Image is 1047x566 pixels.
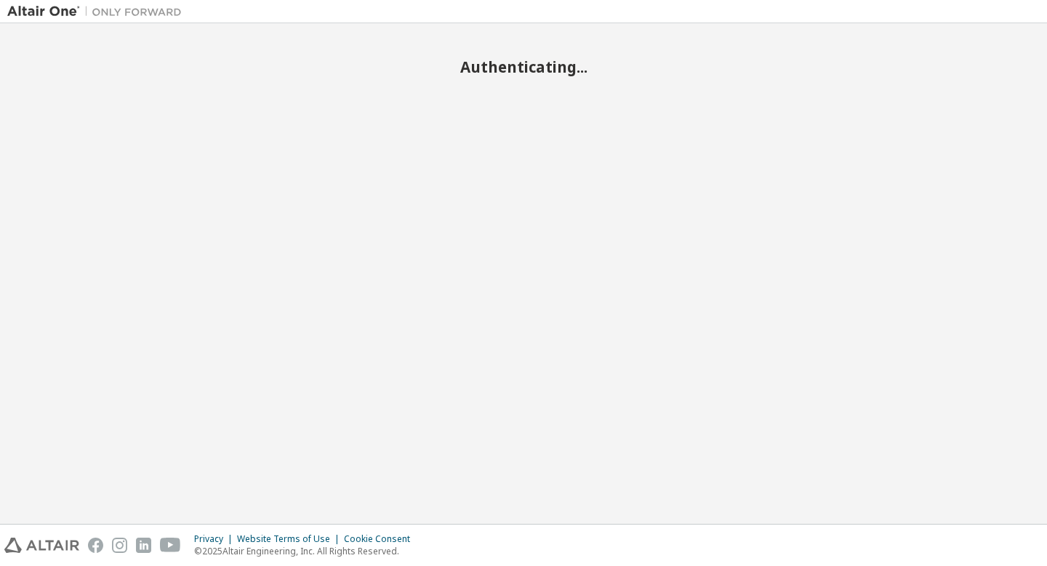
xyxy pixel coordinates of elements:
[194,533,237,545] div: Privacy
[344,533,419,545] div: Cookie Consent
[194,545,419,557] p: © 2025 Altair Engineering, Inc. All Rights Reserved.
[7,4,189,19] img: Altair One
[88,538,103,553] img: facebook.svg
[136,538,151,553] img: linkedin.svg
[112,538,127,553] img: instagram.svg
[7,57,1040,76] h2: Authenticating...
[160,538,181,553] img: youtube.svg
[237,533,344,545] div: Website Terms of Use
[4,538,79,553] img: altair_logo.svg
